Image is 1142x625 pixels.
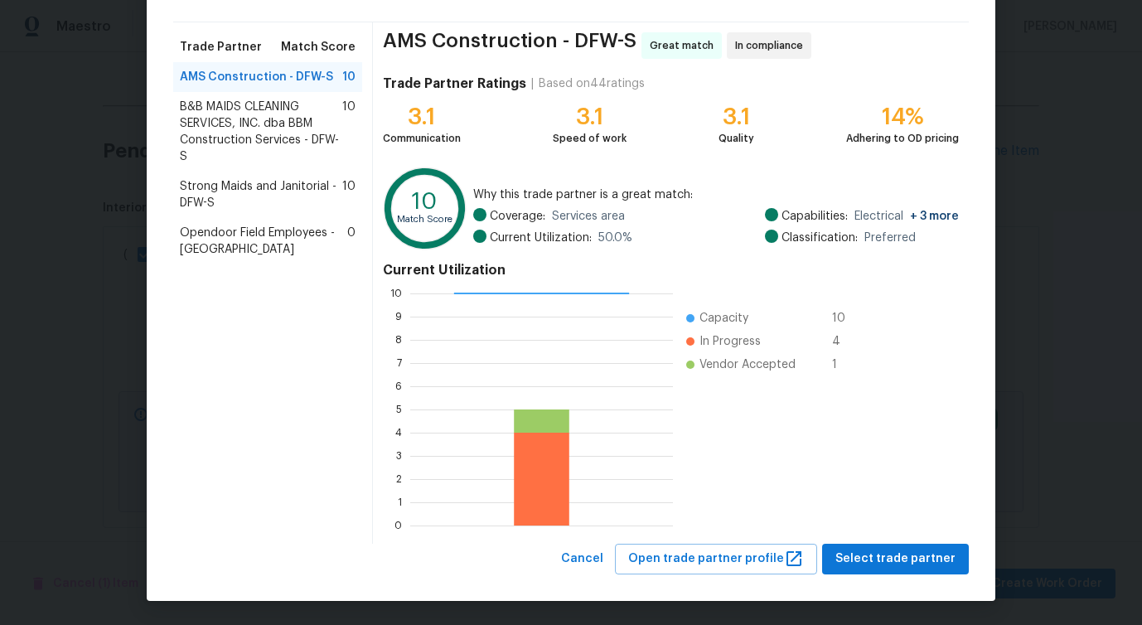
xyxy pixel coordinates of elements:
[180,69,333,85] span: AMS Construction - DFW-S
[539,75,645,92] div: Based on 44 ratings
[342,178,356,211] span: 10
[180,178,342,211] span: Strong Maids and Janitorial - DFW-S
[395,381,402,391] text: 6
[781,208,848,225] span: Capabilities:
[719,109,754,125] div: 3.1
[412,190,438,213] text: 10
[396,405,402,414] text: 5
[526,75,539,92] div: |
[910,211,959,222] span: + 3 more
[342,99,356,165] span: 10
[699,356,796,373] span: Vendor Accepted
[396,474,402,484] text: 2
[383,262,959,279] h4: Current Utilization
[615,544,817,574] button: Open trade partner profile
[553,130,627,147] div: Speed of work
[281,39,356,56] span: Match Score
[395,428,402,438] text: 4
[383,75,526,92] h4: Trade Partner Ratings
[473,187,959,203] span: Why this trade partner is a great match:
[397,358,402,368] text: 7
[398,497,402,507] text: 1
[735,37,810,54] span: In compliance
[180,39,262,56] span: Trade Partner
[832,310,859,327] span: 10
[846,109,959,125] div: 14%
[553,109,627,125] div: 3.1
[699,333,761,350] span: In Progress
[846,130,959,147] div: Adhering to OD pricing
[490,208,545,225] span: Coverage:
[180,225,347,258] span: Opendoor Field Employees - [GEOGRAPHIC_DATA]
[397,215,452,224] text: Match Score
[390,288,402,298] text: 10
[347,225,356,258] span: 0
[180,99,342,165] span: B&B MAIDS CLEANING SERVICES, INC. dba BBM Construction Services - DFW-S
[394,521,402,531] text: 0
[822,544,969,574] button: Select trade partner
[781,230,858,246] span: Classification:
[699,310,748,327] span: Capacity
[554,544,610,574] button: Cancel
[383,109,461,125] div: 3.1
[832,356,859,373] span: 1
[490,230,592,246] span: Current Utilization:
[832,333,859,350] span: 4
[835,549,956,569] span: Select trade partner
[864,230,916,246] span: Preferred
[383,32,636,59] span: AMS Construction - DFW-S
[395,335,402,345] text: 8
[383,130,461,147] div: Communication
[395,312,402,322] text: 9
[561,549,603,569] span: Cancel
[342,69,356,85] span: 10
[552,208,625,225] span: Services area
[650,37,720,54] span: Great match
[628,549,804,569] span: Open trade partner profile
[598,230,632,246] span: 50.0 %
[854,208,959,225] span: Electrical
[719,130,754,147] div: Quality
[396,451,402,461] text: 3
